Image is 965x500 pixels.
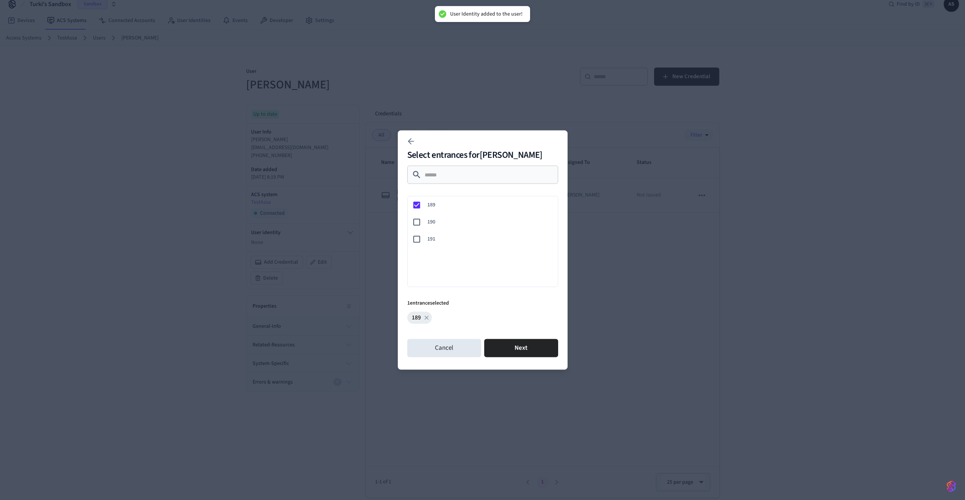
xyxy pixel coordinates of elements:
[427,218,552,226] span: 190
[947,480,956,492] img: SeamLogoGradient.69752ec5.svg
[407,313,425,322] span: 189
[450,11,523,17] div: User Identity added to the user!
[484,339,558,357] button: Next
[405,231,558,248] div: 191
[407,312,432,324] div: 189
[427,235,552,243] span: 191
[405,214,558,231] div: 190
[407,339,481,357] button: Cancel
[407,299,558,307] p: 1 entrance selected
[407,151,558,160] h2: Select entrances for [PERSON_NAME]
[405,197,558,214] div: 189
[427,201,552,209] span: 189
